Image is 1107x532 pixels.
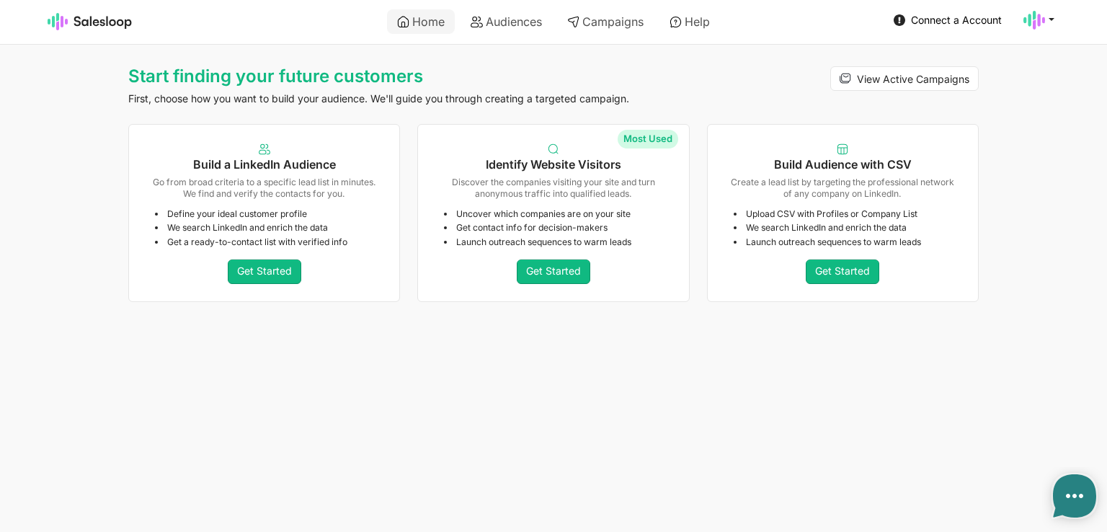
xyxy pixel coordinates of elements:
p: First, choose how you want to build your audience. We'll guide you through creating a targeted ca... [128,92,690,105]
span: Connect a Account [911,14,1002,26]
a: Get Started [806,260,879,284]
p: Go from broad criteria to a specific lead list in minutes. We find and verify the contacts for you. [149,177,379,199]
h5: Build Audience with CSV [728,158,958,172]
a: Connect a Account [889,9,1006,31]
a: Help [659,9,720,34]
h5: Identify Website Visitors [438,158,668,172]
li: Get contact info for decision-makers [444,222,668,234]
span: Most Used [618,130,678,149]
a: Campaigns [557,9,654,34]
li: We search LinkedIn and enrich the data [155,222,379,234]
li: Launch outreach sequences to warm leads [734,236,958,248]
p: Create a lead list by targeting the professional network of any company on LinkedIn. [728,177,958,199]
li: Upload CSV with Profiles or Company List [734,208,958,220]
li: We search LinkedIn and enrich the data [734,222,958,234]
a: View Active Campaigns [830,66,979,91]
a: Home [387,9,455,34]
a: Get Started [228,260,301,284]
li: Uncover which companies are on your site [444,208,668,220]
h5: Build a LinkedIn Audience [149,158,379,172]
li: Get a ready-to-contact list with verified info [155,236,379,248]
img: Salesloop [48,13,133,30]
li: Launch outreach sequences to warm leads [444,236,668,248]
a: Get Started [517,260,590,284]
span: View Active Campaigns [857,73,969,85]
h1: Start finding your future customers [128,66,690,87]
a: Audiences [461,9,552,34]
p: Discover the companies visiting your site and turn anonymous traffic into qualified leads. [438,177,668,199]
li: Define your ideal customer profile [155,208,379,220]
